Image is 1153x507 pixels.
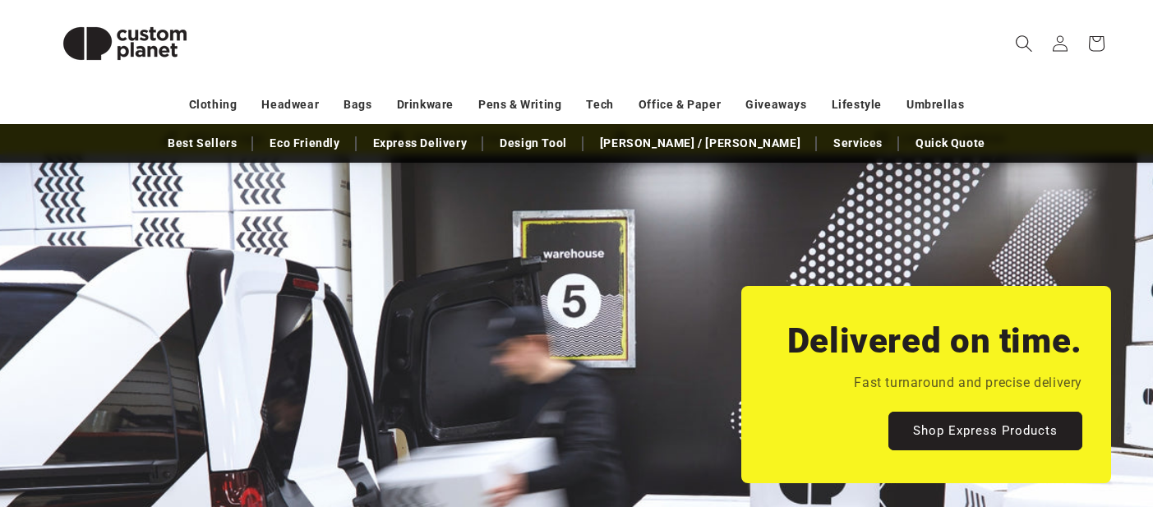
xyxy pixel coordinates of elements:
[786,319,1082,363] h2: Delivered on time.
[189,90,238,119] a: Clothing
[491,129,575,158] a: Design Tool
[906,90,964,119] a: Umbrellas
[745,90,806,119] a: Giveaways
[639,90,721,119] a: Office & Paper
[871,330,1153,507] iframe: Chat Widget
[365,129,476,158] a: Express Delivery
[592,129,809,158] a: [PERSON_NAME] / [PERSON_NAME]
[43,7,207,81] img: Custom Planet
[825,129,891,158] a: Services
[159,129,245,158] a: Best Sellers
[832,90,882,119] a: Lifestyle
[478,90,561,119] a: Pens & Writing
[261,90,319,119] a: Headwear
[1006,25,1042,62] summary: Search
[261,129,348,158] a: Eco Friendly
[397,90,454,119] a: Drinkware
[586,90,613,119] a: Tech
[907,129,994,158] a: Quick Quote
[854,371,1082,395] p: Fast turnaround and precise delivery
[344,90,371,119] a: Bags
